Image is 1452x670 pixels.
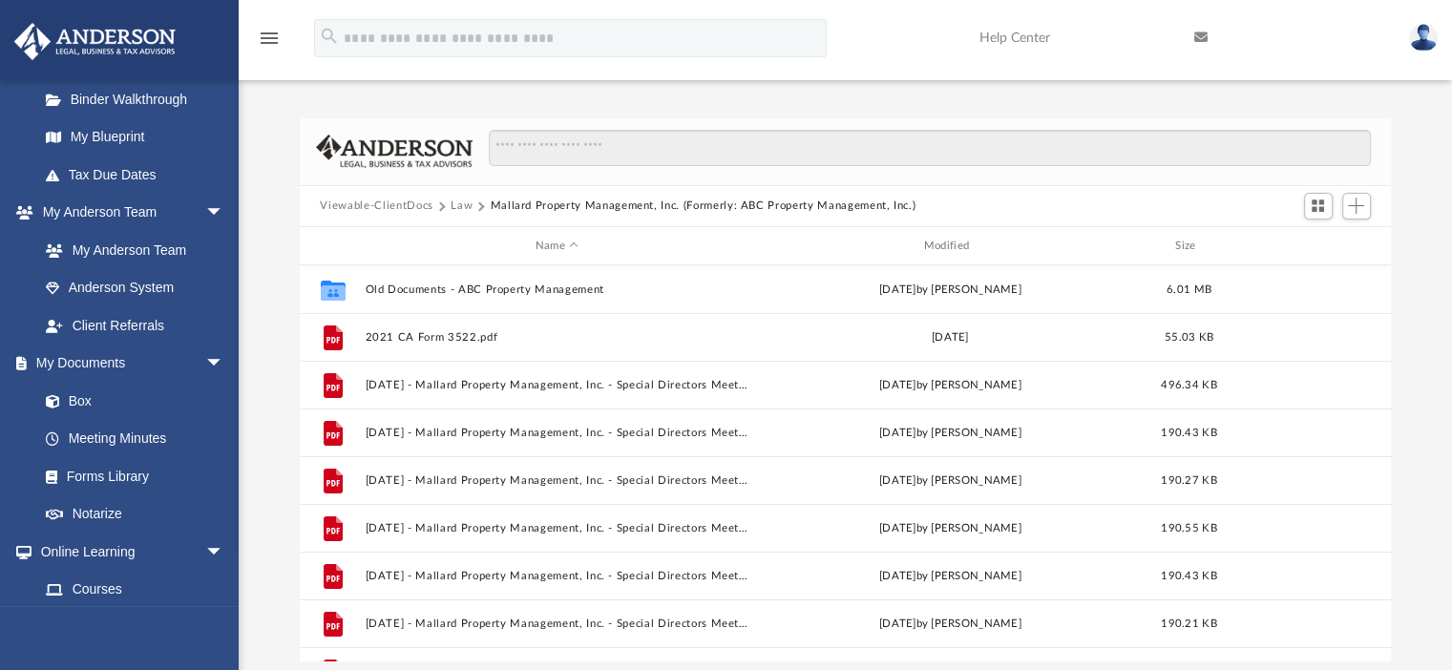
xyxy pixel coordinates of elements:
div: [DATE] by [PERSON_NAME] [758,282,1143,299]
span: 6.01 MB [1167,284,1211,295]
a: Courses [27,571,243,609]
span: arrow_drop_down [205,194,243,233]
button: Old Documents - ABC Property Management [365,283,749,296]
input: Search files and folders [489,130,1370,166]
a: My Anderson Teamarrow_drop_down [13,194,243,232]
div: Name [364,238,748,255]
a: My Anderson Team [27,231,234,269]
button: [DATE] - Mallard Property Management, Inc. - Special Directors Meeting - DocuSigned.pdf [365,618,749,630]
div: Size [1150,238,1227,255]
a: Anderson System [27,269,243,307]
div: [DATE] by [PERSON_NAME] [758,472,1143,490]
div: [DATE] by [PERSON_NAME] [758,520,1143,537]
a: Meeting Minutes [27,420,243,458]
a: Binder Walkthrough [27,80,253,118]
i: search [319,26,340,47]
span: 190.43 KB [1161,428,1216,438]
button: Add [1342,193,1371,220]
div: [DATE] [758,329,1143,346]
button: [DATE] - Mallard Property Management, Inc. - Special Directors Meeting - DocuSigned.pdf [365,427,749,439]
span: 190.27 KB [1161,475,1216,486]
button: Law [451,198,473,215]
div: id [307,238,355,255]
span: 55.03 KB [1164,332,1212,343]
div: [DATE] by [PERSON_NAME] [758,568,1143,585]
button: Switch to Grid View [1304,193,1333,220]
a: Notarize [27,495,243,534]
button: [DATE] - Mallard Property Management, Inc. - Special Directors Meeting - DocuSigned.pdf [365,474,749,487]
button: [DATE] - Mallard Property Management, Inc. - Special Directors Meeting - DocuSigned.pdf [365,570,749,582]
div: Modified [757,238,1142,255]
span: 190.43 KB [1161,571,1216,581]
a: Box [27,382,234,420]
img: Anderson Advisors Platinum Portal [9,23,181,60]
button: 2021 CA Form 3522.pdf [365,331,749,344]
span: arrow_drop_down [205,345,243,384]
span: arrow_drop_down [205,533,243,572]
a: Client Referrals [27,306,243,345]
div: [DATE] by [PERSON_NAME] [758,377,1143,394]
span: 190.21 KB [1161,618,1216,629]
img: User Pic [1409,24,1438,52]
a: My Documentsarrow_drop_down [13,345,243,383]
a: Forms Library [27,457,234,495]
div: [DATE] by [PERSON_NAME] [758,425,1143,442]
button: Viewable-ClientDocs [320,198,432,215]
button: Mallard Property Management, Inc. (Formerly: ABC Property Management, Inc.) [490,198,915,215]
span: 190.55 KB [1161,523,1216,534]
a: My Blueprint [27,118,243,157]
span: 496.34 KB [1161,380,1216,390]
a: Online Learningarrow_drop_down [13,533,243,571]
a: Tax Due Dates [27,156,253,194]
a: menu [258,36,281,50]
div: id [1235,238,1369,255]
button: [DATE] - Mallard Property Management, Inc. - Special Directors Meeting - DocuSigned.pdf [365,522,749,534]
i: menu [258,27,281,50]
div: grid [300,265,1392,660]
div: [DATE] by [PERSON_NAME] [758,616,1143,633]
button: [DATE] - Mallard Property Management, Inc. - Special Directors Meeting - DocuSigned.pdf [365,379,749,391]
